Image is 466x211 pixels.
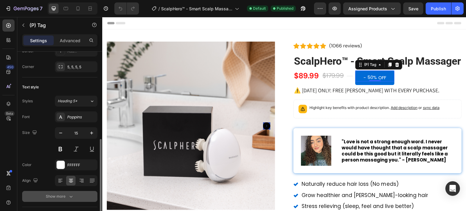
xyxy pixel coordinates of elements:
[22,64,34,70] div: Corner
[102,17,466,211] iframe: Design area
[239,121,346,146] span: "Love is not a strong enough word. I never would have thought that a scalp massager could be this...
[260,58,265,64] div: -
[5,111,15,116] div: Beta
[22,177,39,185] div: Align
[22,191,97,202] button: Show more
[67,114,96,120] div: Poppins
[22,114,30,120] div: Font
[191,37,360,51] h2: ScalpHero™ - Smart Scalp Massager
[199,163,326,171] p: Naturally reduce hair loss (No meds)
[220,53,242,64] div: $179.99
[67,162,96,168] div: FFFFFF
[67,64,96,70] div: 5, 5, 5, 5
[261,45,275,50] div: (P) Tag
[207,88,337,94] p: Highlight key benefits with product description.
[55,96,97,107] button: Heading 5*
[315,88,337,93] span: or
[321,88,337,93] span: sync data
[22,84,39,90] div: Text style
[46,193,74,199] div: Show more
[6,65,15,70] div: 450
[22,162,32,168] div: Color
[114,2,139,15] div: Undo/Redo
[199,185,326,193] p: Stress relieving (sleep, feel and live better)
[60,37,80,44] p: Advanced
[265,58,275,63] div: 50%
[445,181,460,196] div: Open Intercom Messenger
[275,58,285,64] div: OFF
[343,2,401,15] button: Assigned Products
[161,105,168,113] button: Carousel Next Arrow
[277,6,293,11] span: Published
[191,69,360,77] h2: ⚠️ [DATE] ONLY: FREE [PERSON_NAME] WITH EVERY PURCHASE.
[403,2,423,15] button: Save
[227,25,260,32] p: (1066 reviews)
[408,6,418,11] span: Save
[158,5,160,12] span: /
[40,5,42,12] p: 7
[161,5,232,12] span: ScalpHero™ - Smart Scalp Massager
[22,98,33,104] div: Styles
[191,53,217,65] div: $89.99
[199,175,326,182] p: Grow healthier and [PERSON_NAME]-looking hair
[431,5,446,12] div: Publish
[348,5,387,12] span: Assigned Products
[58,98,77,104] span: Heading 5*
[2,2,45,15] button: 7
[289,88,315,93] span: Add description
[253,6,266,11] span: Default
[29,22,81,29] p: (P) Tag
[426,2,451,15] button: Publish
[30,37,47,44] p: Settings
[22,129,38,137] div: Size
[199,119,229,149] img: Alt Image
